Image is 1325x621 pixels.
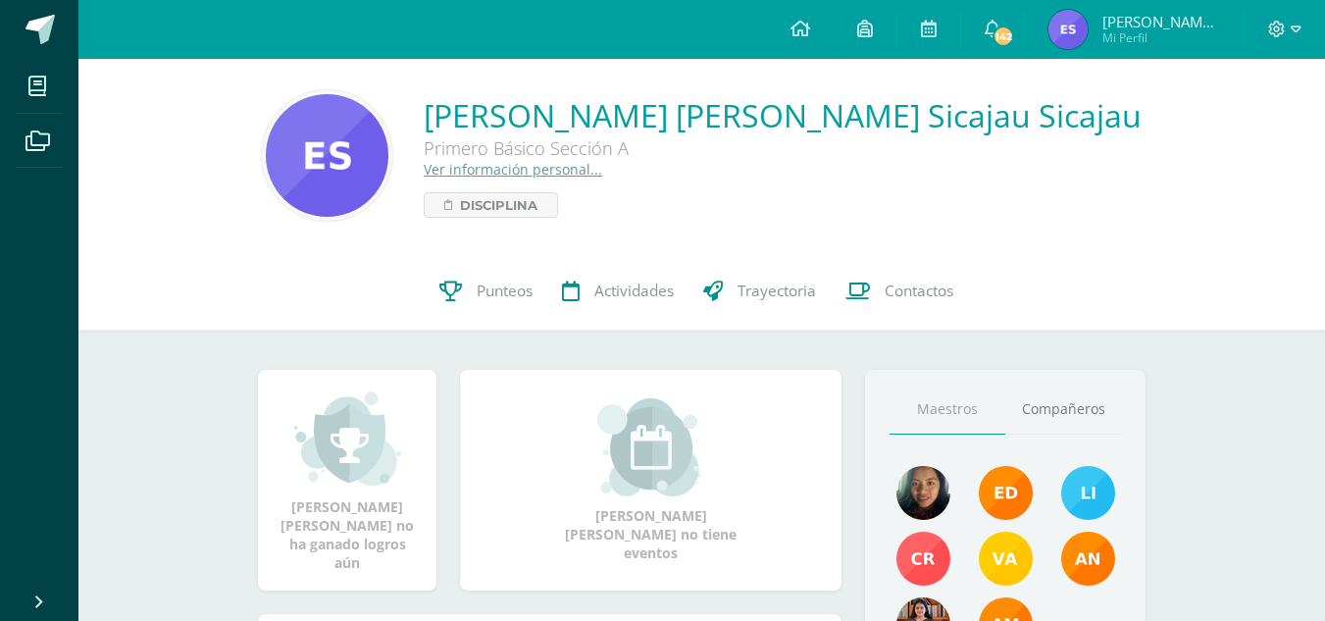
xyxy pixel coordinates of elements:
[1102,29,1220,46] span: Mi Perfil
[294,389,401,488] img: achievement_small.png
[890,385,1005,435] a: Maestros
[896,532,950,586] img: 6117b1eb4e8225ef5a84148c985d17e2.png
[1048,10,1088,49] img: c828186748a3b9cb13999bfca1002089.png
[979,466,1033,520] img: f40e456500941b1b33f0807dd74ea5cf.png
[266,94,388,217] img: 382b265d03c899bd3eeb79d432854dcf.png
[885,281,953,301] span: Contactos
[424,160,602,179] a: Ver información personal...
[597,398,704,496] img: event_small.png
[1005,385,1121,435] a: Compañeros
[1061,532,1115,586] img: a348d660b2b29c2c864a8732de45c20a.png
[1061,466,1115,520] img: 93ccdf12d55837f49f350ac5ca2a40a5.png
[460,193,537,217] span: Disciplina
[547,252,688,331] a: Actividades
[424,136,1012,160] div: Primero Básico Sección A
[424,94,1142,136] a: [PERSON_NAME] [PERSON_NAME] Sicajau Sicajau
[979,532,1033,586] img: cd5e356245587434922763be3243eb79.png
[1102,12,1220,31] span: [PERSON_NAME] [PERSON_NAME]
[738,281,816,301] span: Trayectoria
[477,281,533,301] span: Punteos
[425,252,547,331] a: Punteos
[424,192,558,218] a: Disciplina
[831,252,968,331] a: Contactos
[594,281,674,301] span: Actividades
[993,26,1014,47] span: 142
[278,389,417,572] div: [PERSON_NAME] [PERSON_NAME] no ha ganado logros aún
[688,252,831,331] a: Trayectoria
[553,398,749,562] div: [PERSON_NAME] [PERSON_NAME] no tiene eventos
[896,466,950,520] img: c97de3f0a4f62e6deb7e91c2258cdedc.png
